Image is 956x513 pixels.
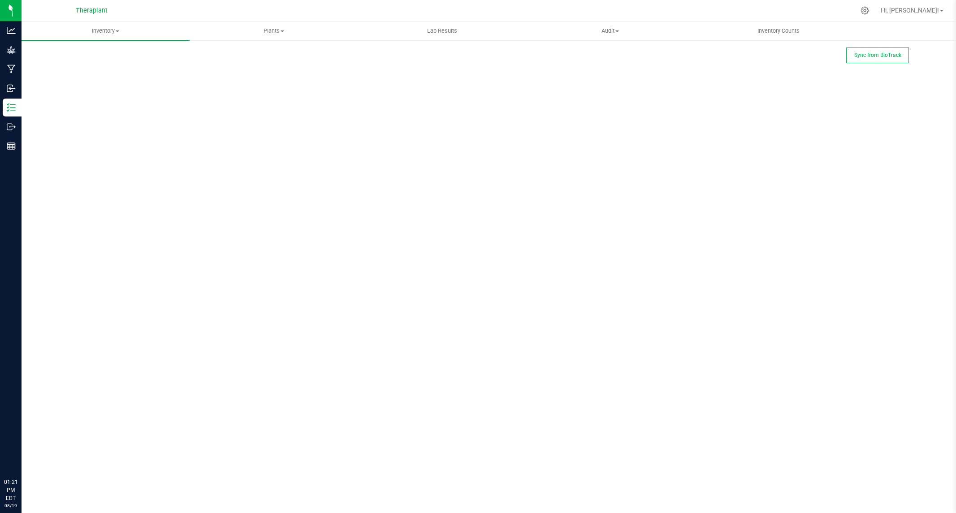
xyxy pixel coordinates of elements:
inline-svg: Analytics [7,26,16,35]
a: Lab Results [358,22,526,40]
inline-svg: Inventory [7,103,16,112]
div: Manage settings [859,6,870,15]
inline-svg: Manufacturing [7,65,16,73]
span: Hi, [PERSON_NAME]! [881,7,939,14]
a: Inventory [22,22,190,40]
span: Theraplant [76,7,108,14]
p: 08/19 [4,502,17,509]
span: Inventory Counts [745,27,812,35]
a: Plants [190,22,358,40]
span: Plants [190,27,357,35]
span: Audit [527,27,694,35]
span: Sync from BioTrack [854,52,901,58]
p: 01:21 PM EDT [4,478,17,502]
inline-svg: Outbound [7,122,16,131]
span: Lab Results [415,27,469,35]
inline-svg: Reports [7,142,16,151]
button: Sync from BioTrack [846,47,909,63]
span: Inventory [22,27,190,35]
inline-svg: Inbound [7,84,16,93]
a: Inventory Counts [694,22,862,40]
inline-svg: Grow [7,45,16,54]
a: Audit [526,22,694,40]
